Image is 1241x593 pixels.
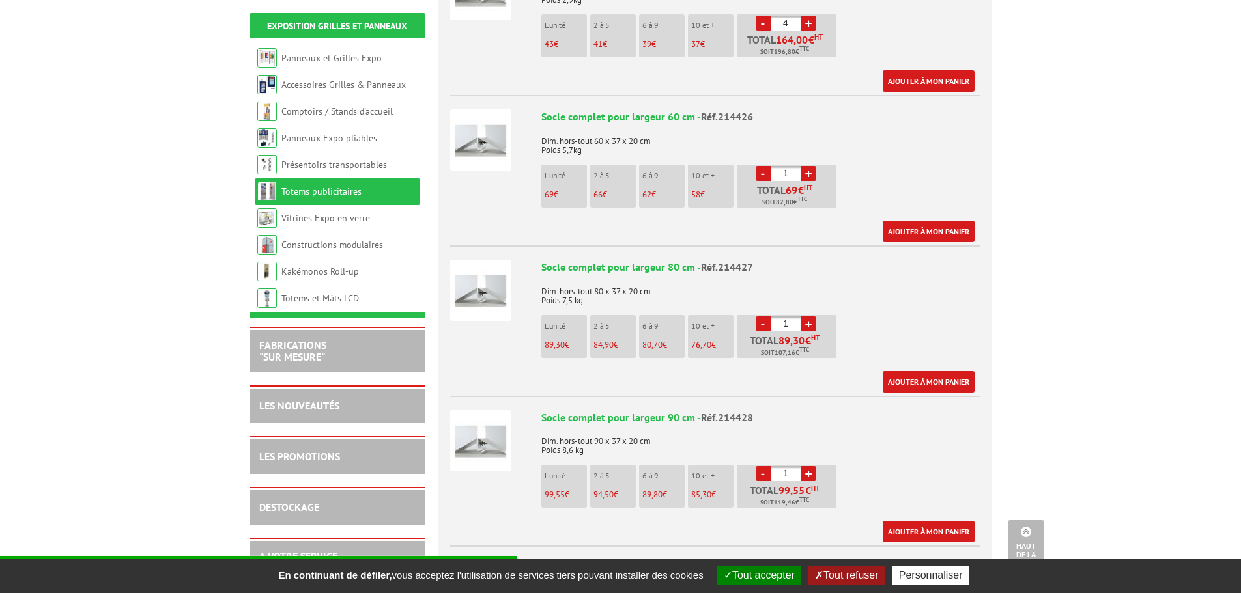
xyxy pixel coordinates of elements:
[593,489,614,500] span: 94,50
[756,466,771,481] a: -
[593,490,636,499] p: €
[799,45,809,52] sup: TTC
[545,322,587,331] p: L'unité
[691,340,734,350] p: €
[257,182,277,201] img: Totems publicitaires
[756,166,771,181] a: -
[701,260,753,273] span: Réf.214427
[281,212,370,224] a: Vitrines Expo en verre
[717,566,801,585] button: Tout accepter
[798,185,804,195] span: €
[691,489,711,500] span: 85,30
[259,399,339,412] a: LES NOUVEAUTÉS
[778,335,805,346] span: 89,30
[545,340,587,350] p: €
[691,171,734,180] p: 10 et +
[593,471,636,480] p: 2 à 5
[774,47,795,57] span: 196,80
[257,102,277,121] img: Comptoirs / Stands d'accueil
[642,471,685,480] p: 6 à 9
[691,189,700,200] span: 58
[450,410,511,471] img: Socle complet pour largeur 90 cm
[1008,520,1044,573] a: Haut de la page
[799,346,809,353] sup: TTC
[801,466,816,481] a: +
[259,501,319,514] a: DESTOCKAGE
[642,189,651,200] span: 62
[811,333,820,342] sup: HT
[281,52,382,64] a: Panneaux et Grilles Expo
[593,322,636,331] p: 2 à 5
[593,339,614,350] span: 84,90
[691,38,700,49] span: 37
[811,484,820,493] sup: HT
[701,411,753,424] span: Réf.214428
[450,260,511,321] img: Socle complet pour largeur 80 cm
[691,339,711,350] span: 76,70
[545,38,554,49] span: 43
[272,570,709,581] span: vous acceptez l'utilisation de services tiers pouvant installer des cookies
[776,197,793,208] span: 82,80
[761,348,809,358] span: Soit €
[778,485,805,495] span: 99,55
[756,16,771,31] a: -
[257,128,277,148] img: Panneaux Expo pliables
[593,21,636,30] p: 2 à 5
[701,110,753,123] span: Réf.214426
[541,428,980,455] p: Dim. hors-tout 90 x 37 x 20 cm Poids 8,6 kg
[883,371,975,393] a: Ajouter à mon panier
[642,21,685,30] p: 6 à 9
[259,338,326,363] a: FABRICATIONS"Sur Mesure"
[756,316,771,331] a: -
[593,340,636,350] p: €
[814,33,823,42] sup: HT
[545,490,587,499] p: €
[642,190,685,199] p: €
[541,410,980,425] div: Socle complet pour largeur 90 cm -
[691,471,734,480] p: 10 et +
[883,221,975,242] a: Ajouter à mon panier
[642,38,651,49] span: 39
[259,551,416,562] h2: A votre service
[883,521,975,542] a: Ajouter à mon panier
[593,171,636,180] p: 2 à 5
[278,570,392,581] strong: En continuant de défiler,
[257,75,277,94] img: Accessoires Grilles & Panneaux
[545,339,565,350] span: 89,30
[257,235,277,255] img: Constructions modulaires
[541,128,980,155] p: Dim. hors-tout 60 x 37 x 20 cm Poids 5,7kg
[281,105,393,117] a: Comptoirs / Stands d'accueil
[545,189,554,200] span: 69
[642,340,685,350] p: €
[257,48,277,68] img: Panneaux et Grilles Expo
[545,171,587,180] p: L'unité
[808,34,814,45] span: €
[804,183,812,192] sup: HT
[545,40,587,49] p: €
[281,159,387,171] a: Présentoirs transportables
[760,47,809,57] span: Soit €
[642,490,685,499] p: €
[642,489,663,500] span: 89,80
[740,485,836,508] p: Total
[545,21,587,30] p: L'unité
[805,485,811,495] span: €
[593,190,636,199] p: €
[281,186,362,197] a: Totems publicitaires
[801,316,816,331] a: +
[762,197,807,208] span: Soit €
[740,335,836,358] p: Total
[450,109,511,171] img: Socle complet pour largeur 60 cm
[541,260,980,275] div: Socle complet pour largeur 80 cm -
[642,322,685,331] p: 6 à 9
[593,38,603,49] span: 41
[593,40,636,49] p: €
[740,34,836,57] p: Total
[545,471,587,480] p: L'unité
[786,185,798,195] span: 69
[257,262,277,281] img: Kakémonos Roll-up
[691,21,734,30] p: 10 et +
[545,489,565,500] span: 99,55
[892,566,969,585] button: Personnaliser (fenêtre modale)
[691,190,734,199] p: €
